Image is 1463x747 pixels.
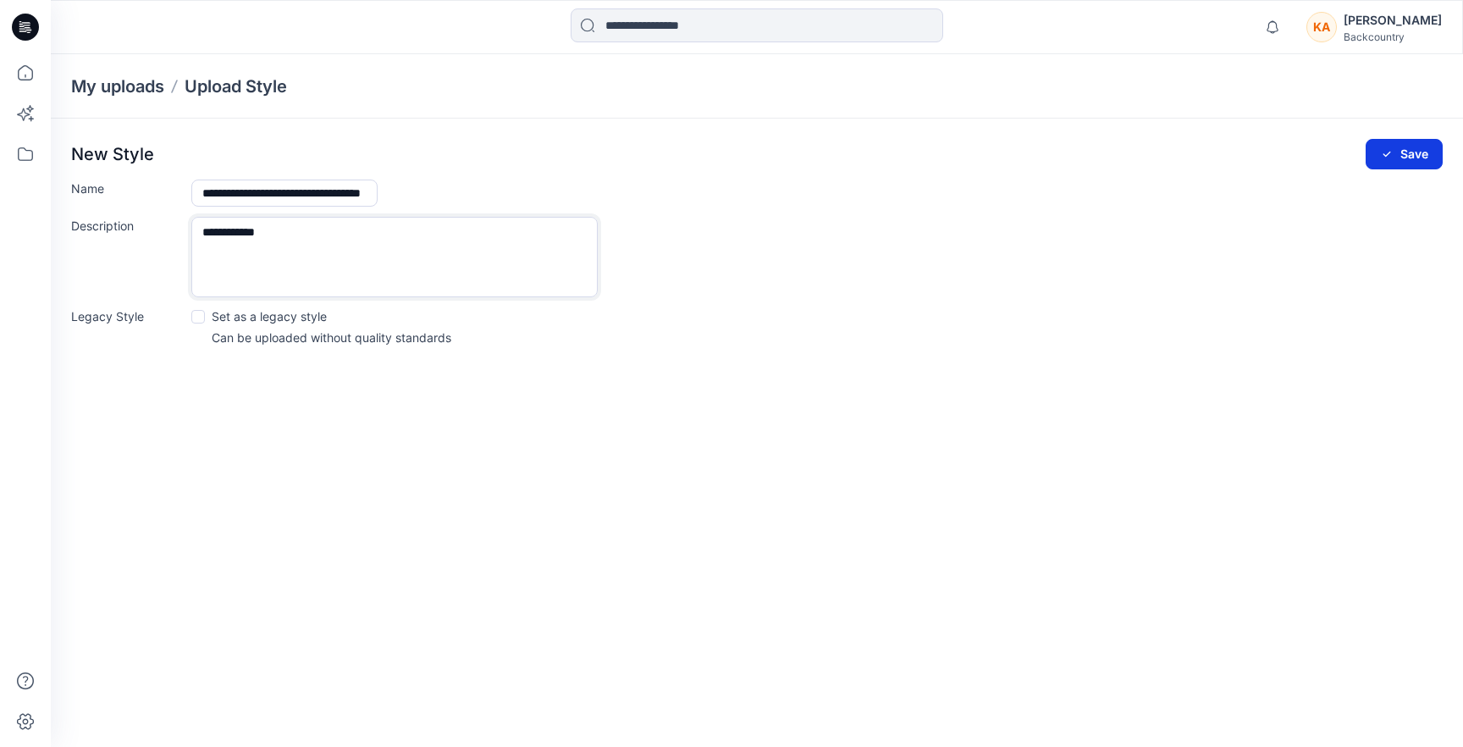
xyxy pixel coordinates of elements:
div: Backcountry [1344,30,1442,43]
div: KA [1306,12,1337,42]
div: [PERSON_NAME] [1344,10,1442,30]
p: New Style [71,144,154,164]
label: Description [71,217,181,235]
a: My uploads [71,75,164,98]
p: Set as a legacy style [212,307,327,325]
p: Upload Style [185,75,287,98]
label: Legacy Style [71,307,181,325]
label: Name [71,180,181,197]
button: Save [1366,139,1443,169]
p: Can be uploaded without quality standards [212,329,451,346]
